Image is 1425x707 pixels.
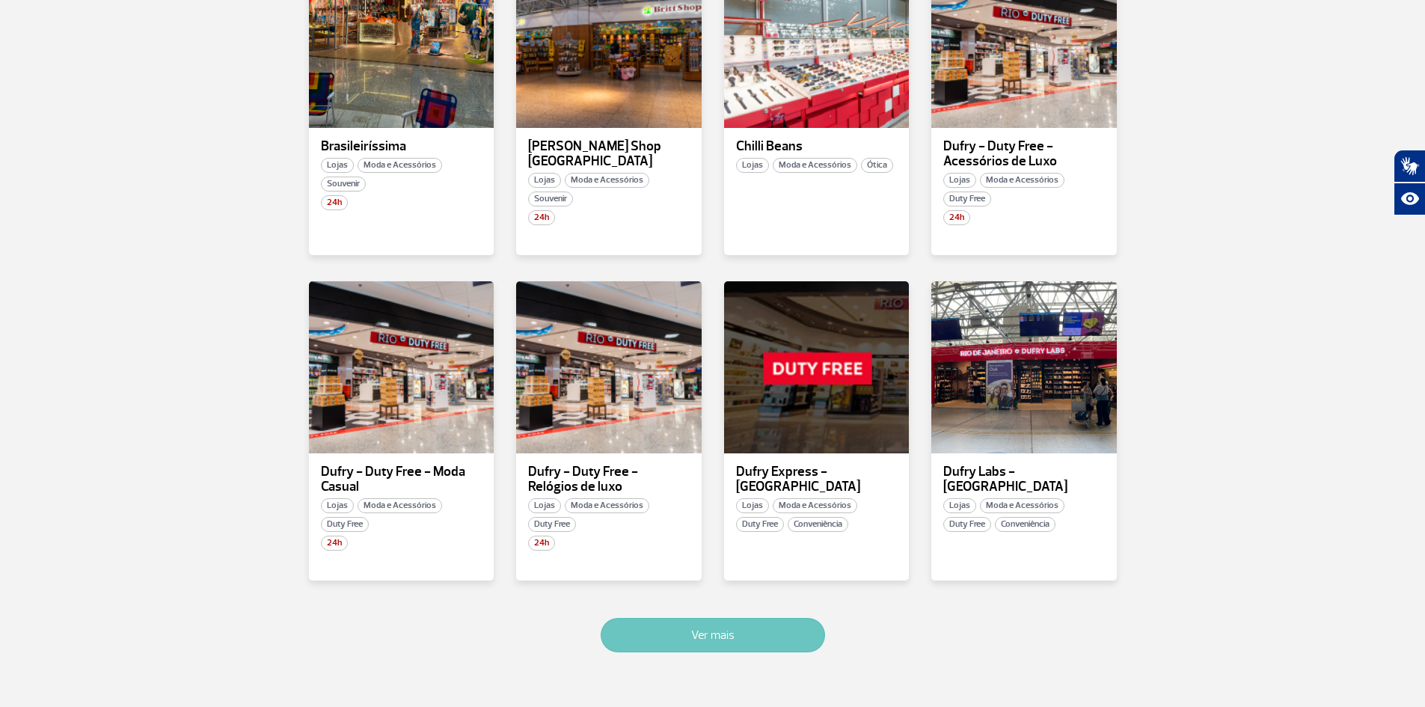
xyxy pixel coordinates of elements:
[321,465,482,495] p: Dufry - Duty Free - Moda Casual
[773,158,857,173] span: Moda e Acessórios
[773,498,857,513] span: Moda e Acessórios
[321,517,369,532] span: Duty Free
[943,465,1105,495] p: Dufry Labs - [GEOGRAPHIC_DATA]
[736,139,898,154] p: Chilli Beans
[528,139,690,169] p: [PERSON_NAME] Shop [GEOGRAPHIC_DATA]
[736,498,769,513] span: Lojas
[528,498,561,513] span: Lojas
[321,498,354,513] span: Lojas
[528,465,690,495] p: Dufry - Duty Free - Relógios de luxo
[995,517,1055,532] span: Conveniência
[528,192,573,206] span: Souvenir
[943,210,970,225] span: 24h
[565,498,649,513] span: Moda e Acessórios
[943,192,991,206] span: Duty Free
[321,195,348,210] span: 24h
[565,173,649,188] span: Moda e Acessórios
[943,517,991,532] span: Duty Free
[321,139,482,154] p: Brasileiríssima
[980,173,1064,188] span: Moda e Acessórios
[736,465,898,495] p: Dufry Express - [GEOGRAPHIC_DATA]
[528,517,576,532] span: Duty Free
[1394,183,1425,215] button: Abrir recursos assistivos.
[943,139,1105,169] p: Dufry - Duty Free - Acessórios de Luxo
[321,536,348,551] span: 24h
[321,177,366,192] span: Souvenir
[358,158,442,173] span: Moda e Acessórios
[943,498,976,513] span: Lojas
[788,517,848,532] span: Conveniência
[861,158,893,173] span: Ótica
[736,158,769,173] span: Lojas
[736,517,784,532] span: Duty Free
[358,498,442,513] span: Moda e Acessórios
[1394,150,1425,183] button: Abrir tradutor de língua de sinais.
[528,536,555,551] span: 24h
[1394,150,1425,215] div: Plugin de acessibilidade da Hand Talk.
[980,498,1064,513] span: Moda e Acessórios
[321,158,354,173] span: Lojas
[601,618,825,652] button: Ver mais
[528,210,555,225] span: 24h
[943,173,976,188] span: Lojas
[528,173,561,188] span: Lojas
